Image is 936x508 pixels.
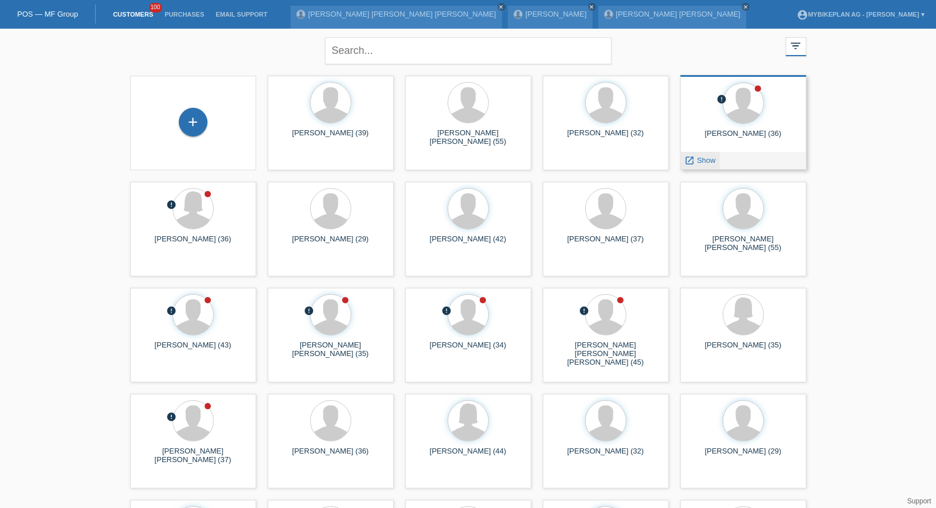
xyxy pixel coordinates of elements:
[308,10,496,18] a: [PERSON_NAME] [PERSON_NAME] [PERSON_NAME]
[552,447,660,465] div: [PERSON_NAME] (32)
[139,447,247,465] div: [PERSON_NAME] [PERSON_NAME] (37)
[552,128,660,147] div: [PERSON_NAME] (32)
[277,128,385,147] div: [PERSON_NAME] (39)
[579,306,590,318] div: unconfirmed, pending
[17,10,78,18] a: POS — MF Group
[743,4,749,10] i: close
[498,3,506,11] a: close
[685,155,695,166] i: launch
[167,200,177,210] i: error
[717,94,727,106] div: unconfirmed, pending
[107,11,159,18] a: Customers
[690,447,797,465] div: [PERSON_NAME] (29)
[552,235,660,253] div: [PERSON_NAME] (37)
[139,341,247,359] div: [PERSON_NAME] (43)
[179,112,207,132] div: Add customer
[791,11,930,18] a: account_circleMybikeplan AG - [PERSON_NAME] ▾
[167,412,177,424] div: unconfirmed, pending
[579,306,590,316] i: error
[697,156,716,165] span: Show
[690,129,797,147] div: [PERSON_NAME] (36)
[442,306,452,316] i: error
[552,341,660,361] div: [PERSON_NAME] [PERSON_NAME] [PERSON_NAME] (45)
[159,11,210,18] a: Purchases
[690,341,797,359] div: [PERSON_NAME] (35)
[210,11,273,18] a: Email Support
[304,306,315,316] i: error
[167,306,177,316] i: error
[414,235,522,253] div: [PERSON_NAME] (42)
[442,306,452,318] div: unconfirmed, pending
[167,306,177,318] div: unconfirmed, pending
[167,200,177,212] div: unconfirmed, pending
[690,235,797,253] div: [PERSON_NAME] [PERSON_NAME] (55)
[685,156,716,165] a: launch Show
[139,235,247,253] div: [PERSON_NAME] (36)
[277,447,385,465] div: [PERSON_NAME] (36)
[414,128,522,147] div: [PERSON_NAME] [PERSON_NAME] (55)
[277,341,385,359] div: [PERSON_NAME] [PERSON_NAME] (35)
[325,37,612,64] input: Search...
[588,3,596,11] a: close
[790,40,802,52] i: filter_list
[742,3,750,11] a: close
[499,4,504,10] i: close
[167,412,177,422] i: error
[414,341,522,359] div: [PERSON_NAME] (34)
[616,10,741,18] a: [PERSON_NAME] [PERSON_NAME]
[304,306,315,318] div: unconfirmed, pending
[277,235,385,253] div: [PERSON_NAME] (29)
[907,497,931,505] a: Support
[589,4,595,10] i: close
[149,3,163,13] span: 100
[797,9,808,21] i: account_circle
[414,447,522,465] div: [PERSON_NAME] (44)
[526,10,587,18] a: [PERSON_NAME]
[717,94,727,104] i: error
